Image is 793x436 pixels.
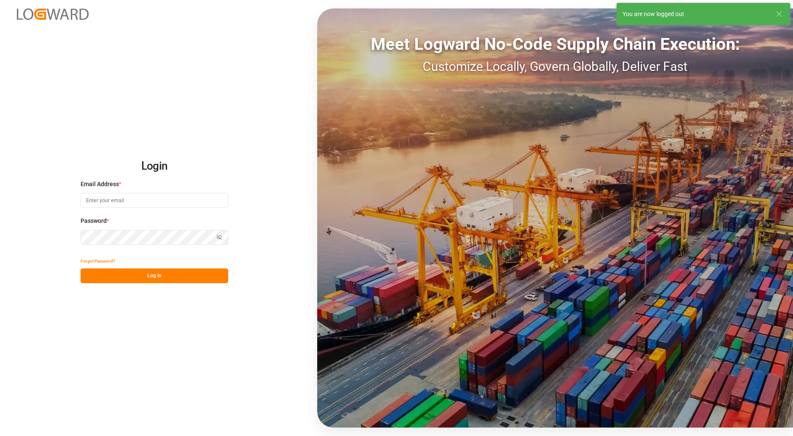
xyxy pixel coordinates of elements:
[81,180,119,189] span: Email Address
[317,57,793,76] div: Customize Locally, Govern Globally, Deliver Fast
[17,8,89,20] img: Logward_new_orange.png
[623,10,768,19] div: You are now logged out
[81,268,228,283] button: Log In
[81,193,228,208] input: Enter your email
[81,217,107,225] span: Password
[81,153,228,180] h2: Login
[81,254,115,268] button: Forgot Password?
[317,32,793,57] div: Meet Logward No-Code Supply Chain Execution:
